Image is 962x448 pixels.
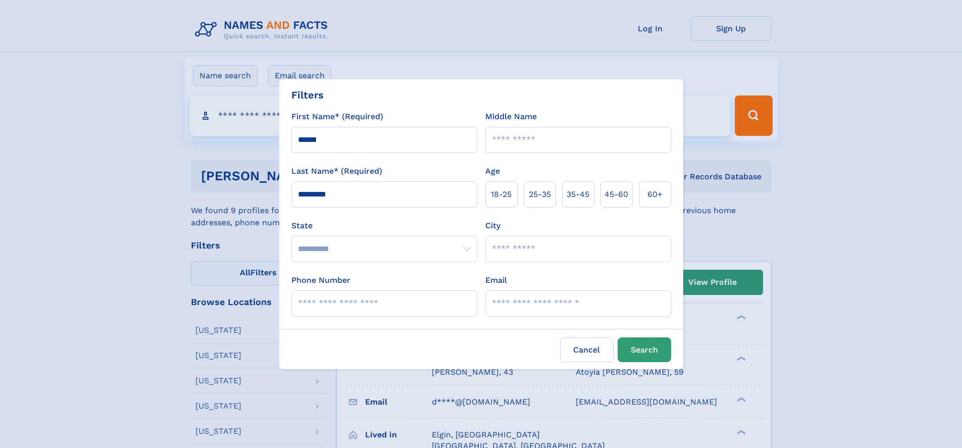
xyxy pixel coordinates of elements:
[485,111,537,123] label: Middle Name
[291,220,477,232] label: State
[491,188,512,201] span: 18‑25
[560,337,614,362] label: Cancel
[485,274,507,286] label: Email
[647,188,663,201] span: 60+
[291,274,350,286] label: Phone Number
[485,220,500,232] label: City
[604,188,628,201] span: 45‑60
[567,188,589,201] span: 35‑45
[485,165,500,177] label: Age
[618,337,671,362] button: Search
[529,188,551,201] span: 25‑35
[291,165,382,177] label: Last Name* (Required)
[291,87,324,103] div: Filters
[291,111,383,123] label: First Name* (Required)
